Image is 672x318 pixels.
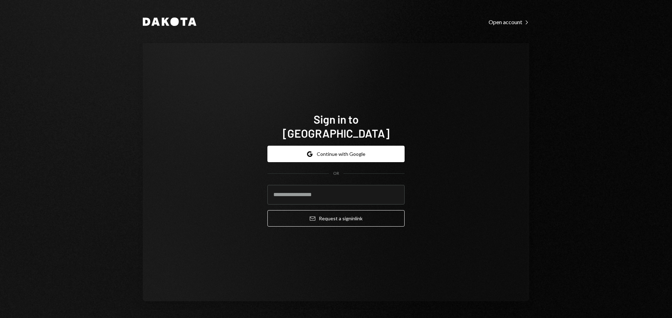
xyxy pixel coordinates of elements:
[489,18,529,26] a: Open account
[333,171,339,177] div: OR
[489,19,529,26] div: Open account
[267,112,405,140] h1: Sign in to [GEOGRAPHIC_DATA]
[267,210,405,227] button: Request a signinlink
[267,146,405,162] button: Continue with Google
